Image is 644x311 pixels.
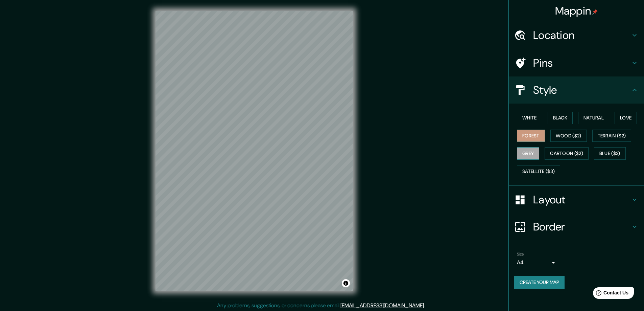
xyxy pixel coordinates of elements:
[514,276,565,289] button: Create your map
[533,220,630,234] h4: Border
[615,112,637,124] button: Love
[426,302,427,310] div: .
[533,83,630,97] h4: Style
[509,186,644,213] div: Layout
[533,28,630,42] h4: Location
[584,285,637,304] iframe: Help widget launcher
[545,147,589,160] button: Cartoon ($2)
[594,147,626,160] button: Blue ($2)
[555,4,598,18] h4: Mappin
[342,279,350,287] button: Toggle attribution
[517,147,539,160] button: Grey
[517,251,524,257] label: Size
[592,9,598,15] img: pin-icon.png
[509,76,644,104] div: Style
[340,302,424,309] a: [EMAIL_ADDRESS][DOMAIN_NAME]
[509,213,644,240] div: Border
[425,302,426,310] div: .
[548,112,573,124] button: Black
[533,56,630,70] h4: Pins
[156,11,353,291] canvas: Map
[533,193,630,206] h4: Layout
[550,130,587,142] button: Wood ($2)
[509,49,644,76] div: Pins
[578,112,609,124] button: Natural
[517,112,542,124] button: White
[217,302,425,310] p: Any problems, suggestions, or concerns please email .
[592,130,631,142] button: Terrain ($2)
[517,130,545,142] button: Forest
[509,22,644,49] div: Location
[517,165,560,178] button: Satellite ($3)
[517,257,557,268] div: A4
